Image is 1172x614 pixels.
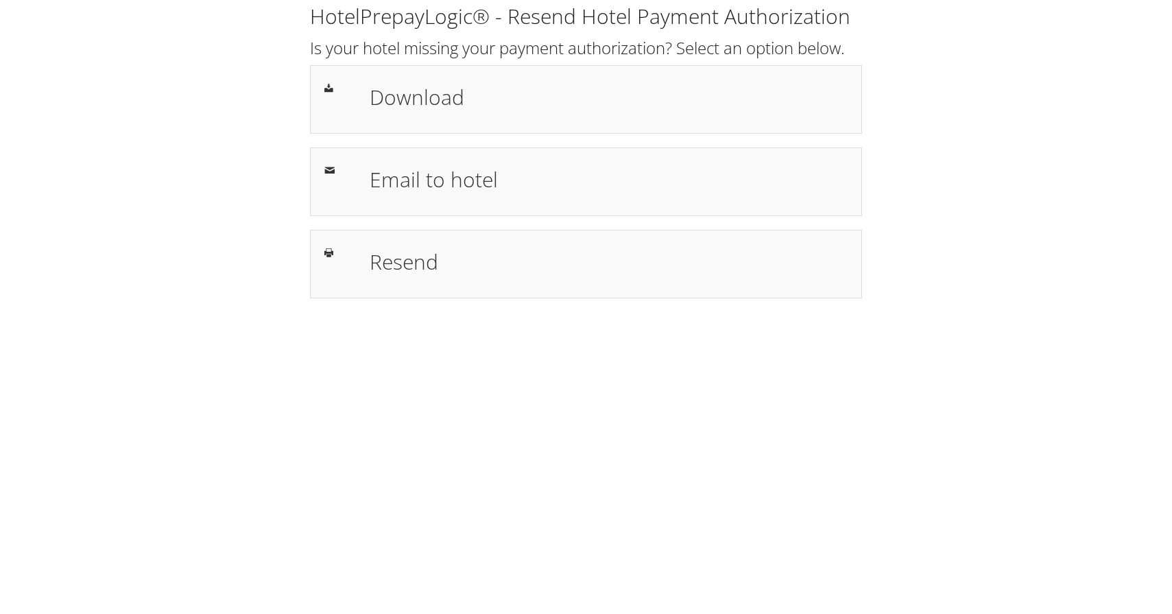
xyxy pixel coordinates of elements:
[310,230,862,298] a: Resend
[310,36,862,60] h2: Is your hotel missing your payment authorization? Select an option below.
[370,246,847,277] h1: Resend
[310,147,862,216] a: Email to hotel
[310,65,862,134] a: Download
[370,164,847,195] h1: Email to hotel
[310,2,862,31] h1: HotelPrepayLogic® - Resend Hotel Payment Authorization
[370,82,847,113] h1: Download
